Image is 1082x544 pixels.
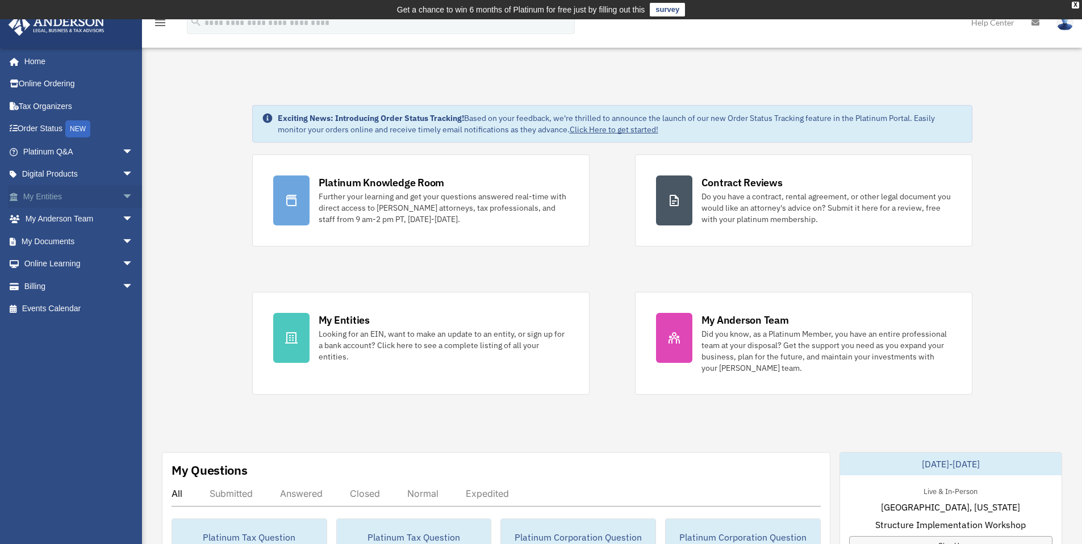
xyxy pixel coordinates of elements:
div: close [1072,2,1079,9]
div: My Anderson Team [701,313,789,327]
img: Anderson Advisors Platinum Portal [5,14,108,36]
a: Platinum Q&Aarrow_drop_down [8,140,151,163]
a: Home [8,50,145,73]
span: arrow_drop_down [122,253,145,276]
span: arrow_drop_down [122,163,145,186]
span: arrow_drop_down [122,140,145,164]
div: All [172,488,182,499]
a: My Entities Looking for an EIN, want to make an update to an entity, or sign up for a bank accoun... [252,292,590,395]
a: Digital Productsarrow_drop_down [8,163,151,186]
a: Events Calendar [8,298,151,320]
span: arrow_drop_down [122,208,145,231]
span: arrow_drop_down [122,185,145,208]
span: arrow_drop_down [122,230,145,253]
div: Normal [407,488,438,499]
strong: Exciting News: Introducing Order Status Tracking! [278,113,464,123]
div: Platinum Knowledge Room [319,175,445,190]
a: My Anderson Team Did you know, as a Platinum Member, you have an entire professional team at your... [635,292,972,395]
a: Billingarrow_drop_down [8,275,151,298]
a: Order StatusNEW [8,118,151,141]
div: Expedited [466,488,509,499]
a: Contract Reviews Do you have a contract, rental agreement, or other legal document you would like... [635,154,972,246]
div: [DATE]-[DATE] [840,453,1062,475]
div: Did you know, as a Platinum Member, you have an entire professional team at your disposal? Get th... [701,328,951,374]
span: [GEOGRAPHIC_DATA], [US_STATE] [881,500,1020,514]
div: My Entities [319,313,370,327]
div: Get a chance to win 6 months of Platinum for free just by filling out this [397,3,645,16]
i: menu [153,16,167,30]
a: menu [153,20,167,30]
a: Platinum Knowledge Room Further your learning and get your questions answered real-time with dire... [252,154,590,246]
a: survey [650,3,685,16]
div: Closed [350,488,380,499]
div: Contract Reviews [701,175,783,190]
div: Based on your feedback, we're thrilled to announce the launch of our new Order Status Tracking fe... [278,112,963,135]
div: My Questions [172,462,248,479]
a: My Anderson Teamarrow_drop_down [8,208,151,231]
div: Live & In-Person [914,484,987,496]
a: Click Here to get started! [570,124,658,135]
a: Online Learningarrow_drop_down [8,253,151,275]
a: Online Ordering [8,73,151,95]
div: Looking for an EIN, want to make an update to an entity, or sign up for a bank account? Click her... [319,328,569,362]
div: Submitted [210,488,253,499]
div: Further your learning and get your questions answered real-time with direct access to [PERSON_NAM... [319,191,569,225]
a: Tax Organizers [8,95,151,118]
img: User Pic [1056,14,1073,31]
a: My Entitiesarrow_drop_down [8,185,151,208]
div: Do you have a contract, rental agreement, or other legal document you would like an attorney's ad... [701,191,951,225]
a: My Documentsarrow_drop_down [8,230,151,253]
i: search [190,15,202,28]
span: arrow_drop_down [122,275,145,298]
div: Answered [280,488,323,499]
span: Structure Implementation Workshop [875,518,1026,532]
div: NEW [65,120,90,137]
